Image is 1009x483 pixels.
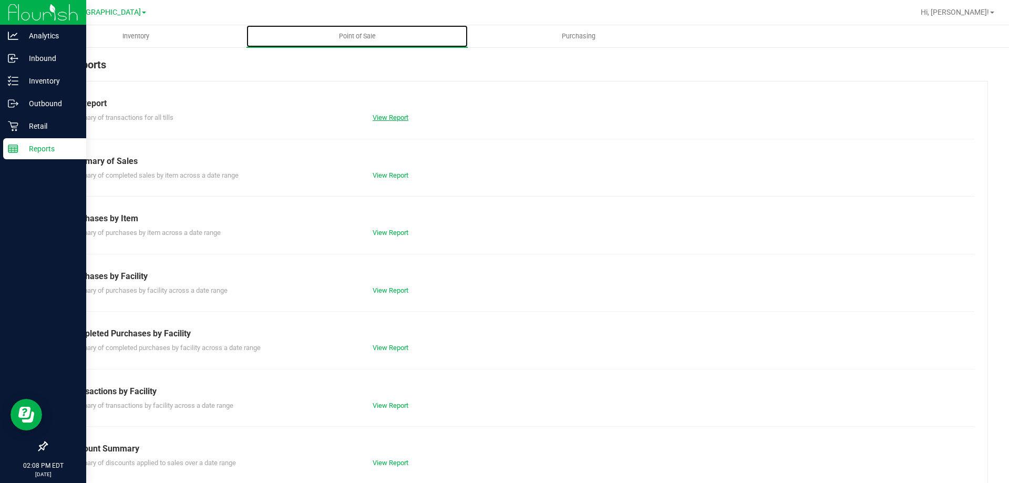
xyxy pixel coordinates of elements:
span: Hi, [PERSON_NAME]! [921,8,989,16]
inline-svg: Reports [8,143,18,154]
a: Point of Sale [246,25,468,47]
div: Transactions by Facility [68,385,966,398]
p: Inbound [18,52,81,65]
a: View Report [373,229,408,237]
p: Analytics [18,29,81,42]
inline-svg: Inventory [8,76,18,86]
div: Purchases by Facility [68,270,966,283]
div: Purchases by Item [68,212,966,225]
a: View Report [373,459,408,467]
span: Purchasing [548,32,610,41]
a: View Report [373,286,408,294]
div: POS Reports [46,57,988,81]
span: Summary of transactions by facility across a date range [68,402,233,409]
inline-svg: Outbound [8,98,18,109]
p: [DATE] [5,470,81,478]
span: [GEOGRAPHIC_DATA] [69,8,141,17]
a: Inventory [25,25,246,47]
div: Till Report [68,97,966,110]
p: Reports [18,142,81,155]
a: View Report [373,114,408,121]
span: Summary of transactions for all tills [68,114,173,121]
inline-svg: Retail [8,121,18,131]
a: View Report [373,344,408,352]
inline-svg: Inbound [8,53,18,64]
span: Point of Sale [325,32,390,41]
span: Summary of completed purchases by facility across a date range [68,344,261,352]
p: 02:08 PM EDT [5,461,81,470]
span: Summary of purchases by facility across a date range [68,286,228,294]
p: Outbound [18,97,81,110]
span: Summary of completed sales by item across a date range [68,171,239,179]
p: Retail [18,120,81,132]
p: Inventory [18,75,81,87]
inline-svg: Analytics [8,30,18,41]
iframe: Resource center [11,399,42,430]
a: View Report [373,171,408,179]
span: Inventory [108,32,163,41]
span: Summary of discounts applied to sales over a date range [68,459,236,467]
a: View Report [373,402,408,409]
span: Summary of purchases by item across a date range [68,229,221,237]
div: Summary of Sales [68,155,966,168]
div: Discount Summary [68,443,966,455]
div: Completed Purchases by Facility [68,327,966,340]
a: Purchasing [468,25,689,47]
